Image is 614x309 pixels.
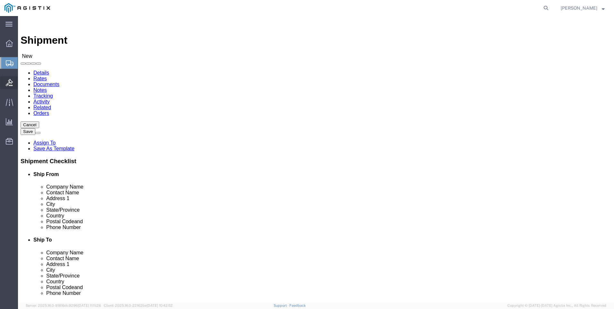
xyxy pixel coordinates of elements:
span: Stuart Packer [561,4,597,12]
img: logo [4,3,50,13]
iframe: FS Legacy Container [18,16,614,302]
span: Copyright © [DATE]-[DATE] Agistix Inc., All Rights Reserved [507,303,606,308]
a: Feedback [289,304,306,307]
a: Support [274,304,290,307]
span: Server: 2025.16.0-91816dc9296 [26,304,101,307]
span: [DATE] 10:42:52 [147,304,173,307]
span: [DATE] 11:11:28 [78,304,101,307]
span: Client: 2025.16.0-22162be [104,304,173,307]
button: [PERSON_NAME] [560,4,605,12]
